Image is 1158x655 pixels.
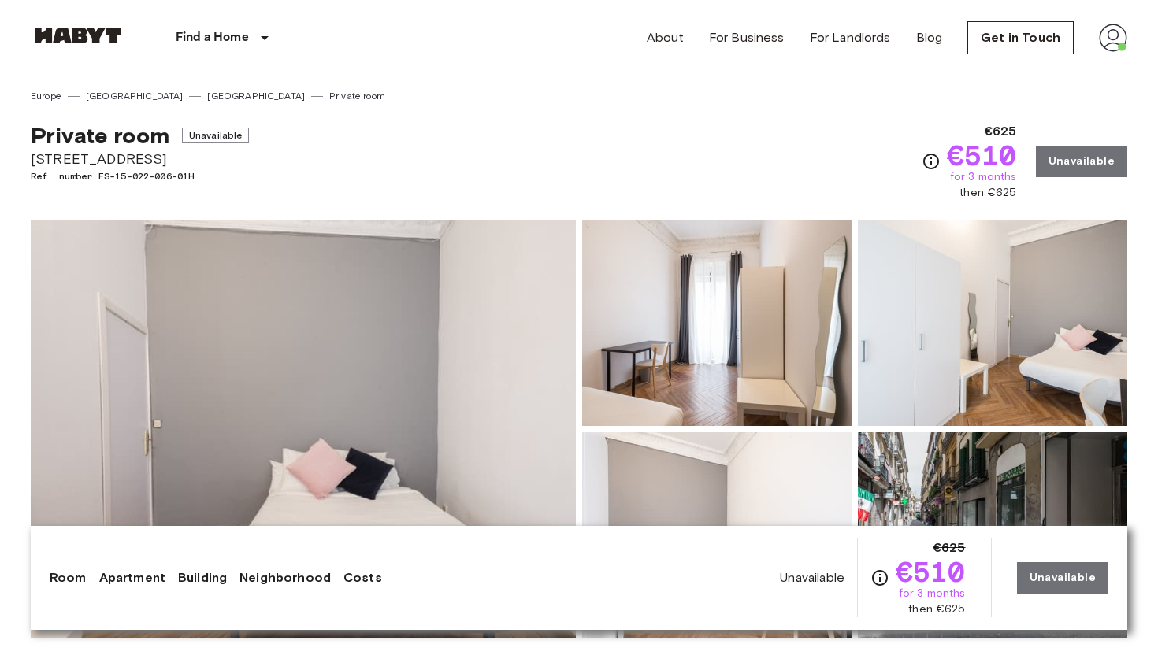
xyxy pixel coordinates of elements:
[922,152,941,171] svg: Check cost overview for full price breakdown. Please note that discounts apply to new joiners onl...
[933,538,966,557] span: €625
[870,568,889,587] svg: Check cost overview for full price breakdown. Please note that discounts apply to new joiners onl...
[858,220,1127,426] img: Picture of unit ES-15-022-006-01H
[50,568,87,587] a: Room
[343,568,382,587] a: Costs
[896,557,966,586] span: €510
[908,601,965,617] span: then €625
[858,432,1127,638] img: Picture of unit ES-15-022-006-01H
[709,28,785,47] a: For Business
[899,586,966,601] span: for 3 months
[967,21,1074,54] a: Get in Touch
[207,89,305,103] a: [GEOGRAPHIC_DATA]
[329,89,385,103] a: Private room
[647,28,684,47] a: About
[239,568,331,587] a: Neighborhood
[99,568,165,587] a: Apartment
[31,89,61,103] a: Europe
[182,128,250,143] span: Unavailable
[178,568,227,587] a: Building
[947,141,1017,169] span: €510
[780,569,844,587] span: Unavailable
[176,28,249,47] p: Find a Home
[31,169,249,183] span: Ref. number ES-15-022-006-01H
[86,89,184,103] a: [GEOGRAPHIC_DATA]
[31,220,576,638] img: Marketing picture of unit ES-15-022-006-01H
[31,122,169,149] span: Private room
[985,122,1017,141] span: €625
[916,28,943,47] a: Blog
[959,185,1016,201] span: then €625
[31,28,125,43] img: Habyt
[810,28,891,47] a: For Landlords
[582,220,852,426] img: Picture of unit ES-15-022-006-01H
[582,432,852,638] img: Picture of unit ES-15-022-006-01H
[31,149,249,169] span: [STREET_ADDRESS]
[950,169,1017,185] span: for 3 months
[1099,24,1127,52] img: avatar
